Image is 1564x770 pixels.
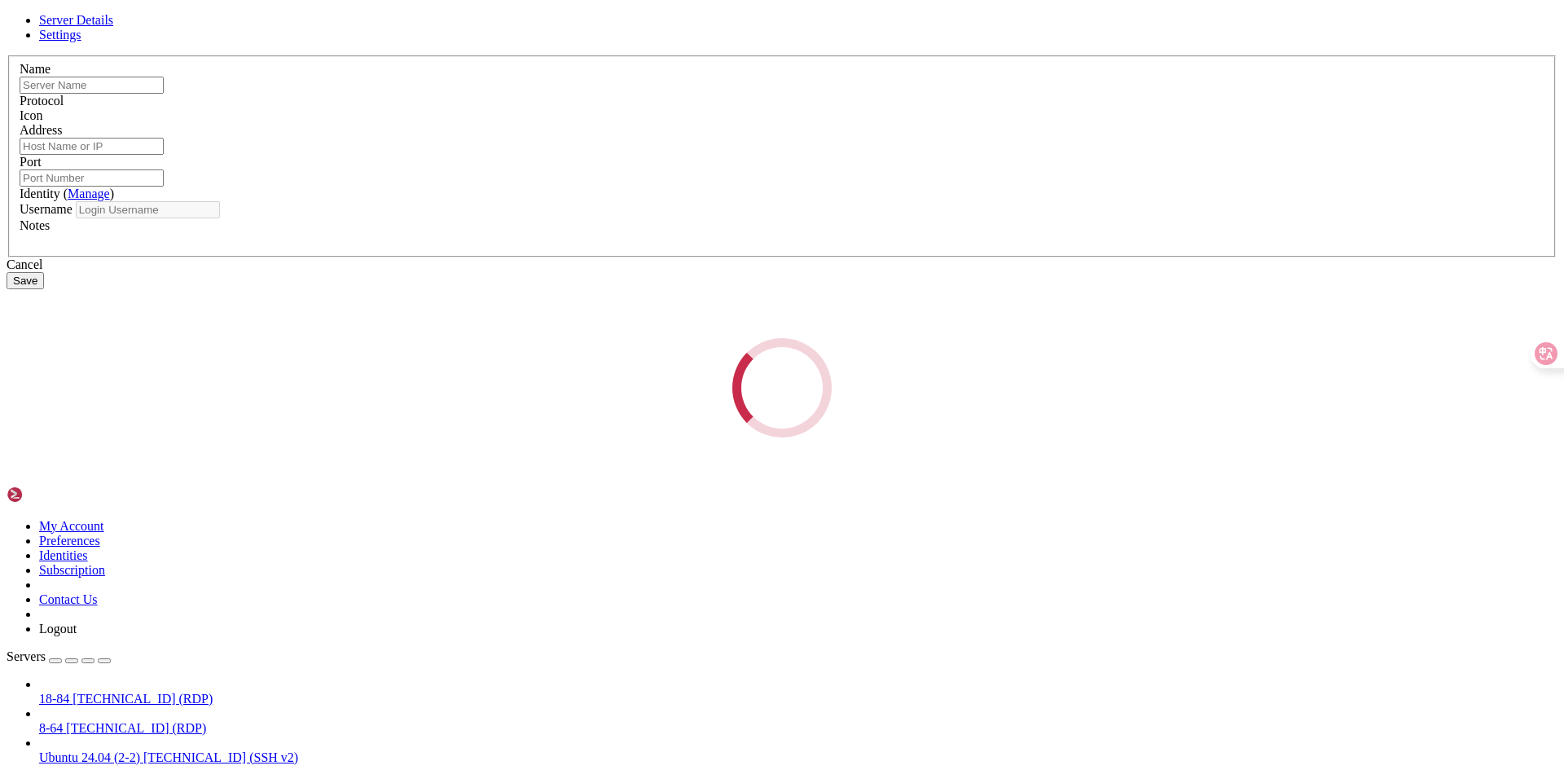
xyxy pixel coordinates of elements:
div: Cancel [7,257,1557,272]
a: Subscription [39,563,105,577]
a: Manage [68,187,110,200]
input: Port Number [20,169,164,187]
span: Ubuntu 24.04 (2-2) [39,750,140,764]
span: [TECHNICAL_ID] (SSH v2) [143,750,298,764]
button: Save [7,272,44,289]
a: Servers [7,649,111,663]
label: Identity [20,187,114,200]
a: Preferences [39,534,100,548]
span: Servers [7,649,46,663]
a: Identities [39,548,88,562]
span: ( ) [64,187,114,200]
input: Server Name [20,77,164,94]
input: Host Name or IP [20,138,164,155]
label: Username [20,202,72,216]
a: My Account [39,519,104,533]
a: Settings [39,28,81,42]
a: Server Details [39,13,113,27]
label: Protocol [20,94,64,108]
li: Ubuntu 24.04 (2-2) [TECHNICAL_ID] (SSH v2) [39,736,1557,765]
span: [TECHNICAL_ID] (RDP) [72,692,213,706]
a: Logout [39,622,77,636]
label: Address [20,123,62,137]
span: 8-64 [39,721,63,735]
label: Notes [20,218,50,232]
div: Loading... [732,338,832,438]
img: Shellngn [7,486,100,503]
input: Login Username [76,201,220,218]
a: 18-84 [TECHNICAL_ID] (RDP) [39,692,1557,706]
label: Name [20,62,51,76]
span: 18-84 [39,692,69,706]
label: Icon [20,108,42,122]
a: Ubuntu 24.04 (2-2) [TECHNICAL_ID] (SSH v2) [39,750,1557,765]
label: Port [20,155,42,169]
li: 8-64 [TECHNICAL_ID] (RDP) [39,706,1557,736]
a: Contact Us [39,592,98,606]
li: 18-84 [TECHNICAL_ID] (RDP) [39,677,1557,706]
span: [TECHNICAL_ID] (RDP) [66,721,206,735]
a: 8-64 [TECHNICAL_ID] (RDP) [39,721,1557,736]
